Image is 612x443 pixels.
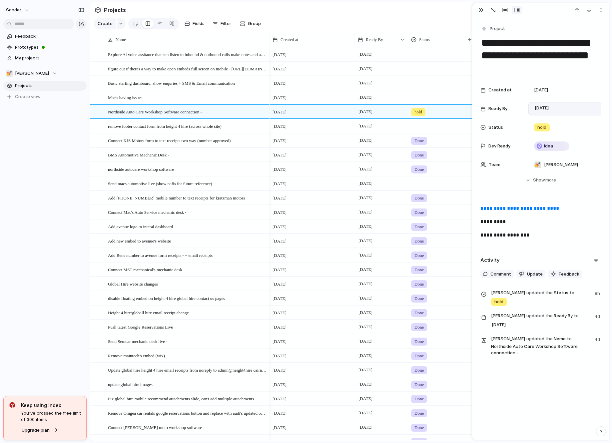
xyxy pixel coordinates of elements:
[108,136,231,144] span: Connect KJS Motors form to text receipts two way (number approved)
[273,166,287,173] span: [DATE]
[210,18,234,29] button: Filter
[534,161,541,168] div: 💅
[273,267,287,273] span: [DATE]
[20,426,60,435] button: Upgrade plan
[273,310,287,316] span: [DATE]
[108,352,165,359] span: Remove maintech's embed (wix)
[567,336,572,342] span: to
[357,395,374,403] span: [DATE]
[419,36,430,43] span: Status
[357,309,374,317] span: [DATE]
[480,24,507,34] button: Project
[281,36,298,43] span: Created at
[559,271,579,278] span: Feedback
[544,143,553,149] span: Idea
[357,208,374,216] span: [DATE]
[357,136,374,144] span: [DATE]
[491,312,590,330] span: Ready By
[237,18,264,29] button: Group
[108,79,235,87] span: Basic starting dashboard, show enquries + SMS & Email communication
[414,424,424,431] span: Done
[414,281,424,288] span: Done
[108,165,174,173] span: northside autocare workshop software
[357,194,374,202] span: [DATE]
[108,337,168,345] span: Send Semcar mechanic desk live -
[15,82,84,89] span: Projects
[490,271,511,278] span: Comment
[414,195,424,201] span: Done
[108,266,185,273] span: Connect MST mechanical's mechanic desk -
[490,321,508,329] span: [DATE]
[15,70,49,77] span: [PERSON_NAME]
[108,93,142,101] span: Mac's having issues
[21,410,81,423] span: You've crossed the free limit of 300 items
[221,20,231,27] span: Filter
[6,7,21,13] span: sonder
[366,36,383,43] span: Ready By
[527,271,543,278] span: Update
[480,270,514,279] button: Comment
[414,238,424,245] span: Done
[3,81,87,91] a: Projects
[357,179,374,187] span: [DATE]
[526,313,553,319] span: updated the
[480,257,500,264] h2: Activity
[357,266,374,274] span: [DATE]
[489,161,500,168] span: Team
[273,123,287,130] span: [DATE]
[273,424,287,431] span: [DATE]
[488,124,503,131] span: Status
[414,152,424,158] span: Done
[108,323,173,331] span: Push latest Google Reservations Live
[273,281,287,288] span: [DATE]
[273,238,287,245] span: [DATE]
[357,79,374,87] span: [DATE]
[544,161,578,168] span: [PERSON_NAME]
[357,237,374,245] span: [DATE]
[516,270,545,279] button: Update
[273,353,287,359] span: [DATE]
[357,294,374,302] span: [DATE]
[108,380,153,388] span: update global hire images
[273,396,287,402] span: [DATE]
[414,267,424,273] span: Done
[491,336,525,342] span: [PERSON_NAME]
[21,402,81,409] span: Keep using Index
[414,381,424,388] span: Done
[414,338,424,345] span: Done
[357,93,374,101] span: [DATE]
[491,289,591,307] span: Status
[414,324,424,331] span: Done
[488,87,512,93] span: Created at
[182,18,207,29] button: Fields
[108,423,202,431] span: Connect [PERSON_NAME] moto workshop software
[108,395,254,402] span: Fix global hire mobile recommend attachments slide, can't add multiple attachments
[414,224,424,230] span: Done
[273,195,287,201] span: [DATE]
[108,194,245,201] span: Add [PHONE_NUMBER] mobile number to text receipts for kratzman motors
[273,80,287,87] span: [DATE]
[273,152,287,158] span: [DATE]
[15,44,84,51] span: Prototypes
[357,122,374,130] span: [DATE]
[357,366,374,374] span: [DATE]
[273,381,287,388] span: [DATE]
[273,137,287,144] span: [DATE]
[534,87,548,93] span: [DATE]
[414,252,424,259] span: Done
[414,109,422,115] span: hold
[357,251,374,259] span: [DATE]
[595,289,601,297] span: 8h
[273,180,287,187] span: [DATE]
[15,93,41,100] span: Create view
[108,151,169,158] span: BMS Automotive Mechanic Desk -
[357,423,374,431] span: [DATE]
[494,299,503,305] span: hold
[273,295,287,302] span: [DATE]
[414,367,424,374] span: Done
[357,409,374,417] span: [DATE]
[108,108,202,115] span: Northside Auto Care Workshop Software connection -
[15,33,84,40] span: Feedback
[414,209,424,216] span: Done
[22,427,50,434] span: Upgrade plan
